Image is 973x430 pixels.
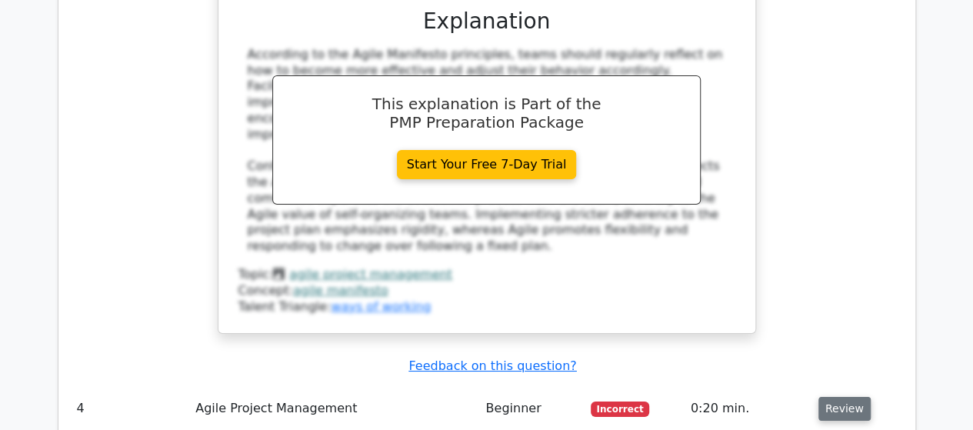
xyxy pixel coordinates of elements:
[238,267,735,283] div: Topic:
[293,283,388,298] a: agile manifesto
[289,267,452,282] a: agile project management
[248,8,726,35] h3: Explanation
[408,358,576,373] a: Feedback on this question?
[238,283,735,299] div: Concept:
[248,47,726,255] div: According to the Agile Manifesto principles, teams should regularly reflect on how to become more...
[591,402,650,417] span: Incorrect
[331,299,431,314] a: ways of working
[397,150,577,179] a: Start Your Free 7-Day Trial
[818,397,871,421] button: Review
[238,267,735,315] div: Talent Triangle:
